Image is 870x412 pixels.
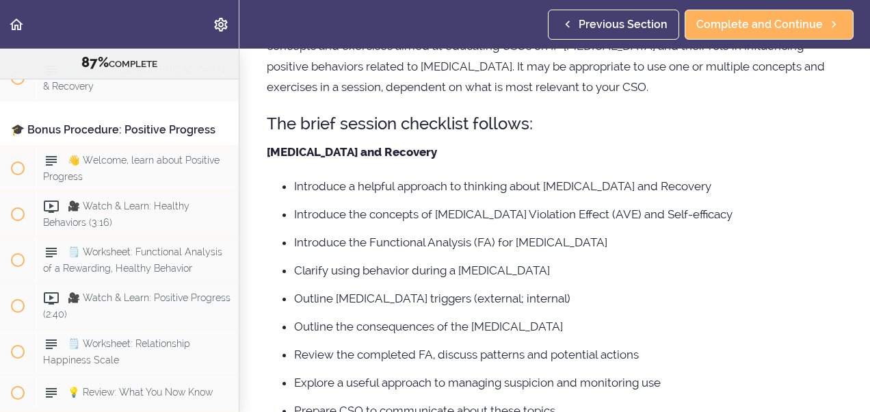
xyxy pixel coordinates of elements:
div: COMPLETE [17,54,222,72]
svg: Settings Menu [213,16,229,33]
li: Clarify using behavior during a [MEDICAL_DATA] [294,261,843,279]
li: Outline [MEDICAL_DATA] triggers (external; internal) [294,289,843,307]
span: Complete and Continue [696,16,823,33]
span: 87% [81,54,109,70]
span: 💡 Review: What You Now Know [68,387,213,398]
span: 🗒️ Worksheet: Functional Analysis of a Rewarding, Healthy Behavior [43,246,222,273]
li: Explore a useful approach to managing suspicion and monitoring use [294,374,843,391]
li: Introduce the concepts of [MEDICAL_DATA] Violation Effect (AVE) and Self-efficacy [294,205,843,223]
span: 👋 Welcome, learn about Positive Progress [43,155,220,181]
svg: Back to course curriculum [8,16,25,33]
span: 🗒️ Session Guide [MEDICAL_DATA] & Recovery [43,64,225,91]
li: Introduce the Functional Analysis (FA) for [MEDICAL_DATA] [294,233,843,251]
a: Complete and Continue [685,10,854,40]
li: Introduce a helpful approach to thinking about [MEDICAL_DATA] and Recovery [294,177,843,195]
li: Review the completed FA, discuss patterns and potential actions [294,346,843,363]
li: Outline the consequences of the [MEDICAL_DATA] [294,318,843,335]
span: Previous Section [579,16,668,33]
p: This is a little different to the previous Session Prep modules since this Session Guide contains... [267,15,843,97]
a: Previous Section [548,10,679,40]
span: 🎥 Watch & Learn: Healthy Behaviors (3:16) [43,201,189,227]
span: 🗒️ Worksheet: Relationship Happiness Scale [43,338,190,365]
strong: [MEDICAL_DATA] and Recovery [267,145,437,159]
span: 🎥 Watch & Learn: Positive Progress (2:40) [43,292,230,319]
h3: The brief session checklist follows: [267,112,843,135]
